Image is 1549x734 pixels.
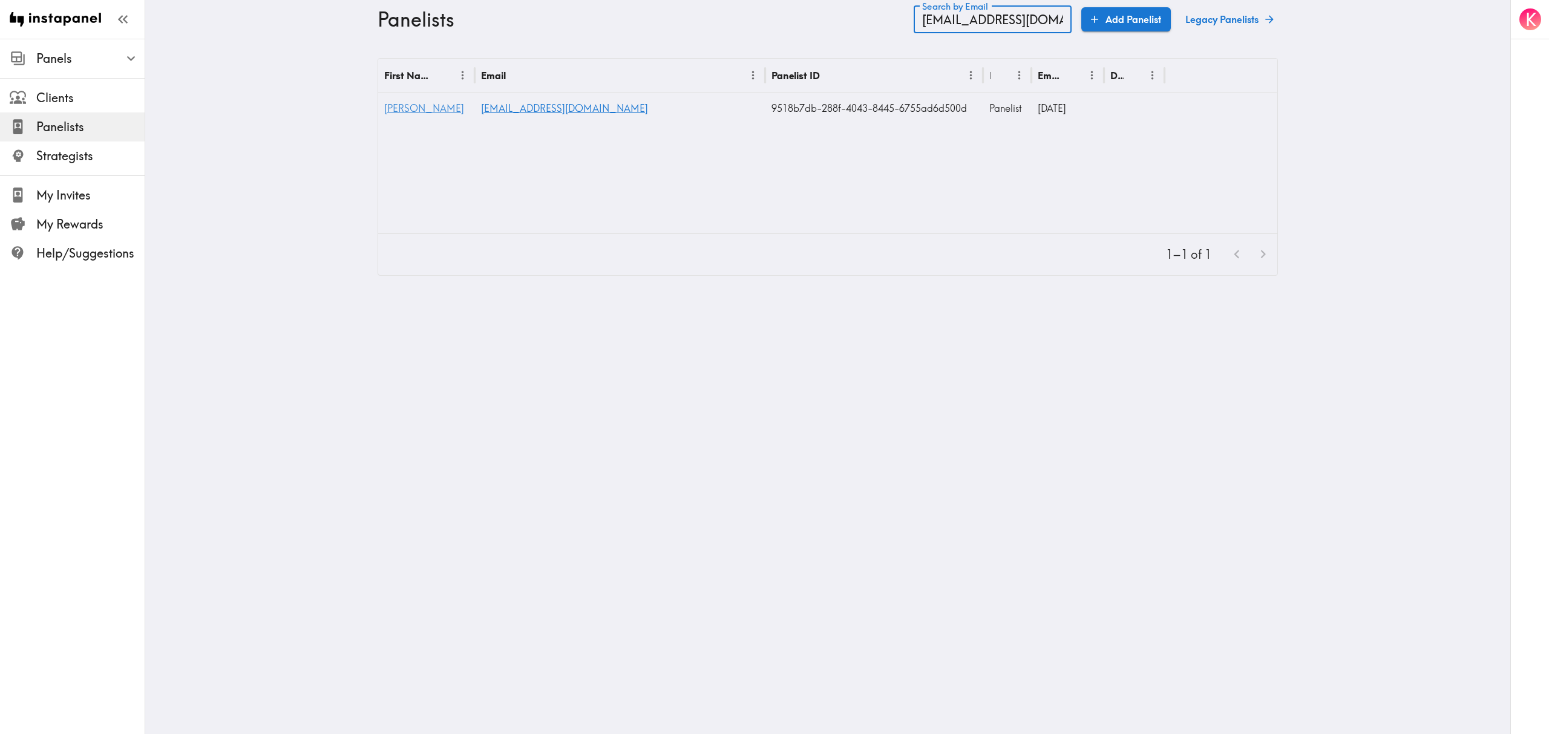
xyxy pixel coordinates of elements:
a: Add Panelist [1081,7,1171,31]
span: Panels [36,50,145,67]
span: K [1525,9,1536,30]
button: Sort [992,66,1010,85]
button: Sort [821,66,840,85]
button: Menu [1010,66,1029,85]
button: Menu [1082,66,1101,85]
a: [PERSON_NAME] [384,102,464,114]
span: My Invites [36,187,145,204]
h3: Panelists [378,8,904,31]
a: [EMAIL_ADDRESS][DOMAIN_NAME] [481,102,648,114]
span: Help/Suggestions [36,245,145,262]
div: Email [481,70,506,82]
button: Sort [507,66,526,85]
span: Clients [36,89,145,106]
button: K [1518,7,1542,31]
div: Panelist ID [771,70,820,82]
div: Role [989,70,991,82]
div: 9518b7db-288f-4043-8445-6755ad6d500d [765,93,983,124]
div: Deleted [1110,70,1124,82]
button: Menu [453,66,472,85]
button: Menu [744,66,762,85]
button: Menu [961,66,980,85]
button: Menu [1143,66,1162,85]
button: Sort [435,66,454,85]
div: Panelist [983,93,1032,124]
button: Sort [1064,66,1083,85]
div: First Name [384,70,434,82]
div: Email Verified [1038,70,1063,82]
a: Legacy Panelists [1181,7,1278,31]
p: 1–1 of 1 [1166,246,1211,263]
span: My Rewards [36,216,145,233]
button: Sort [1125,66,1144,85]
span: Strategists [36,148,145,164]
span: Panelists [36,119,145,135]
div: 01/08/2025 [1032,93,1104,124]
